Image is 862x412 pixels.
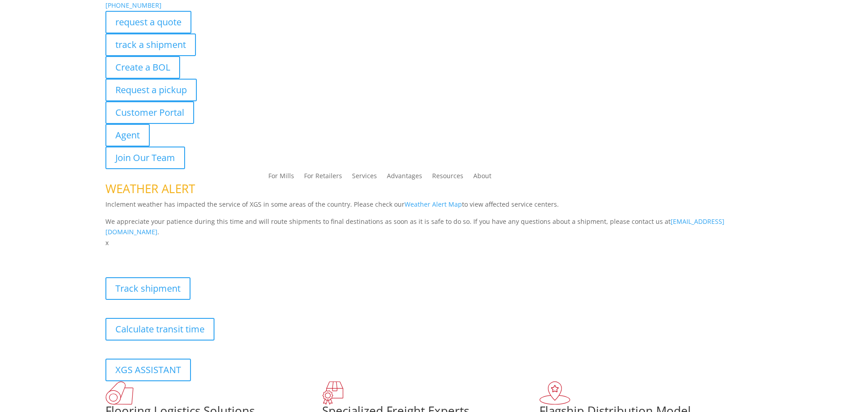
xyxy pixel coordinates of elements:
a: For Retailers [304,173,342,183]
a: track a shipment [105,33,196,56]
a: For Mills [268,173,294,183]
a: Track shipment [105,277,190,300]
a: Customer Portal [105,101,194,124]
a: Services [352,173,377,183]
a: Calculate transit time [105,318,214,341]
a: Resources [432,173,463,183]
img: xgs-icon-total-supply-chain-intelligence-red [105,381,133,405]
a: Request a pickup [105,79,197,101]
span: WEATHER ALERT [105,180,195,197]
a: XGS ASSISTANT [105,359,191,381]
p: x [105,237,757,248]
img: xgs-icon-focused-on-flooring-red [322,381,343,405]
a: Weather Alert Map [405,200,462,208]
a: request a quote [105,11,191,33]
a: About [473,173,491,183]
p: We appreciate your patience during this time and will route shipments to final destinations as so... [105,216,757,238]
a: Agent [105,124,150,147]
b: Visibility, transparency, and control for your entire supply chain. [105,250,307,258]
img: xgs-icon-flagship-distribution-model-red [539,381,571,405]
p: Inclement weather has impacted the service of XGS in some areas of the country. Please check our ... [105,199,757,216]
a: Create a BOL [105,56,180,79]
a: Join Our Team [105,147,185,169]
a: [PHONE_NUMBER] [105,1,162,9]
a: Advantages [387,173,422,183]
